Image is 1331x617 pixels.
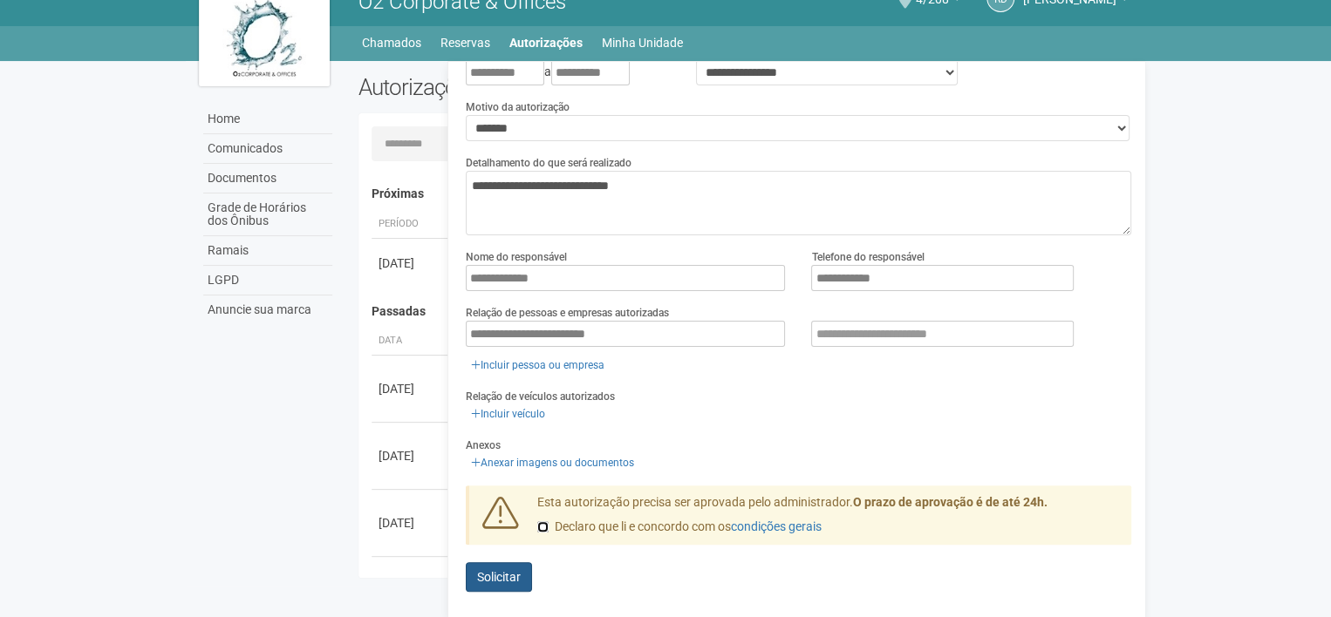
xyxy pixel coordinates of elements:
[524,494,1131,545] div: Esta autorização precisa ser aprovada pelo administrador.
[466,453,639,472] a: Anexar imagens ou documentos
[372,210,450,239] th: Período
[372,327,450,356] th: Data
[466,437,501,453] label: Anexos
[372,187,1119,200] h4: Próximas
[466,59,670,85] div: a
[379,514,443,532] div: [DATE]
[602,31,683,55] a: Minha Unidade
[203,266,332,295] a: LGPD
[466,356,610,375] a: Incluir pessoa ou empresa
[466,562,532,592] button: Solicitar
[466,305,669,321] label: Relação de pessoas e empresas autorizadas
[509,31,583,55] a: Autorizações
[466,404,550,424] a: Incluir veículo
[203,134,332,164] a: Comunicados
[203,295,332,324] a: Anuncie sua marca
[379,380,443,397] div: [DATE]
[537,521,549,532] input: Declaro que li e concordo com oscondições gerais
[466,99,570,115] label: Motivo da autorização
[811,249,924,265] label: Telefone do responsável
[203,193,332,236] a: Grade de Horários dos Ônibus
[853,495,1048,509] strong: O prazo de aprovação é de até 24h.
[362,31,421,55] a: Chamados
[379,254,443,272] div: [DATE]
[203,164,332,193] a: Documentos
[731,519,822,533] a: condições gerais
[477,570,521,584] span: Solicitar
[358,74,732,100] h2: Autorizações
[372,305,1119,318] h4: Passadas
[203,236,332,266] a: Ramais
[203,105,332,134] a: Home
[466,155,631,171] label: Detalhamento do que será realizado
[379,447,443,464] div: [DATE]
[466,249,567,265] label: Nome do responsável
[466,389,615,404] label: Relação de veículos autorizados
[440,31,490,55] a: Reservas
[537,519,822,536] label: Declaro que li e concordo com os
